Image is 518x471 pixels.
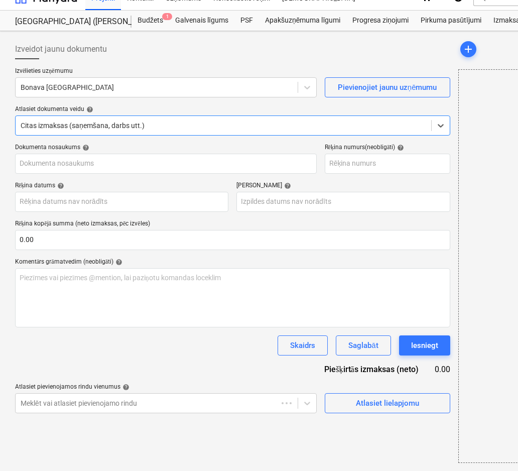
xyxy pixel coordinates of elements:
[462,43,474,55] span: add
[15,67,317,77] p: Izvēlieties uzņēmumu
[395,144,404,151] span: help
[15,17,119,27] div: [GEOGRAPHIC_DATA] ([PERSON_NAME] - PRJ2002936 un PRJ2002937) 2601965
[169,11,234,31] a: Galvenais līgums
[290,339,315,352] div: Skaidrs
[468,423,518,471] iframe: Chat Widget
[15,383,317,391] div: Atlasiet pievienojamos rindu vienumus
[162,13,172,20] span: 1
[356,397,419,410] div: Atlasiet lielapjomu
[259,11,346,31] a: Apakšuzņēmuma līgumi
[132,11,169,31] div: Budžets
[55,182,64,189] span: help
[282,182,291,189] span: help
[120,384,129,391] span: help
[316,364,434,375] div: Piešķirtās izmaksas (neto)
[15,105,450,113] div: Atlasiet dokumenta veidu
[236,182,450,190] div: [PERSON_NAME]
[415,11,487,31] a: Pirkuma pasūtījumi
[15,230,450,250] input: Rēķina kopējā summa (neto izmaksas, pēc izvēles)
[15,192,228,212] input: Rēķina datums nav norādīts
[15,43,107,55] span: Izveidot jaunu dokumentu
[336,335,391,356] button: Saglabāt
[236,192,450,212] input: Izpildes datums nav norādīts
[80,144,89,151] span: help
[346,11,415,31] a: Progresa ziņojumi
[15,258,450,266] div: Komentārs grāmatvedim (neobligāti)
[15,182,228,190] div: Rēķina datums
[325,154,450,174] input: Rēķina numurs
[278,335,328,356] button: Skaidrs
[338,81,437,94] div: Pievienojiet jaunu uzņēmumu
[15,154,317,174] input: Dokumenta nosaukums
[325,393,450,413] button: Atlasiet lielapjomu
[84,106,93,113] span: help
[132,11,169,31] a: Budžets1
[113,259,122,266] span: help
[325,144,450,152] div: Rēķina numurs (neobligāti)
[348,339,378,352] div: Saglabāt
[234,11,259,31] a: PSF
[325,77,450,97] button: Pievienojiet jaunu uzņēmumu
[435,364,450,375] div: 0.00
[411,339,438,352] div: Iesniegt
[15,144,317,152] div: Dokumenta nosaukums
[399,335,450,356] button: Iesniegt
[15,220,450,230] p: Rēķina kopējā summa (neto izmaksas, pēc izvēles)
